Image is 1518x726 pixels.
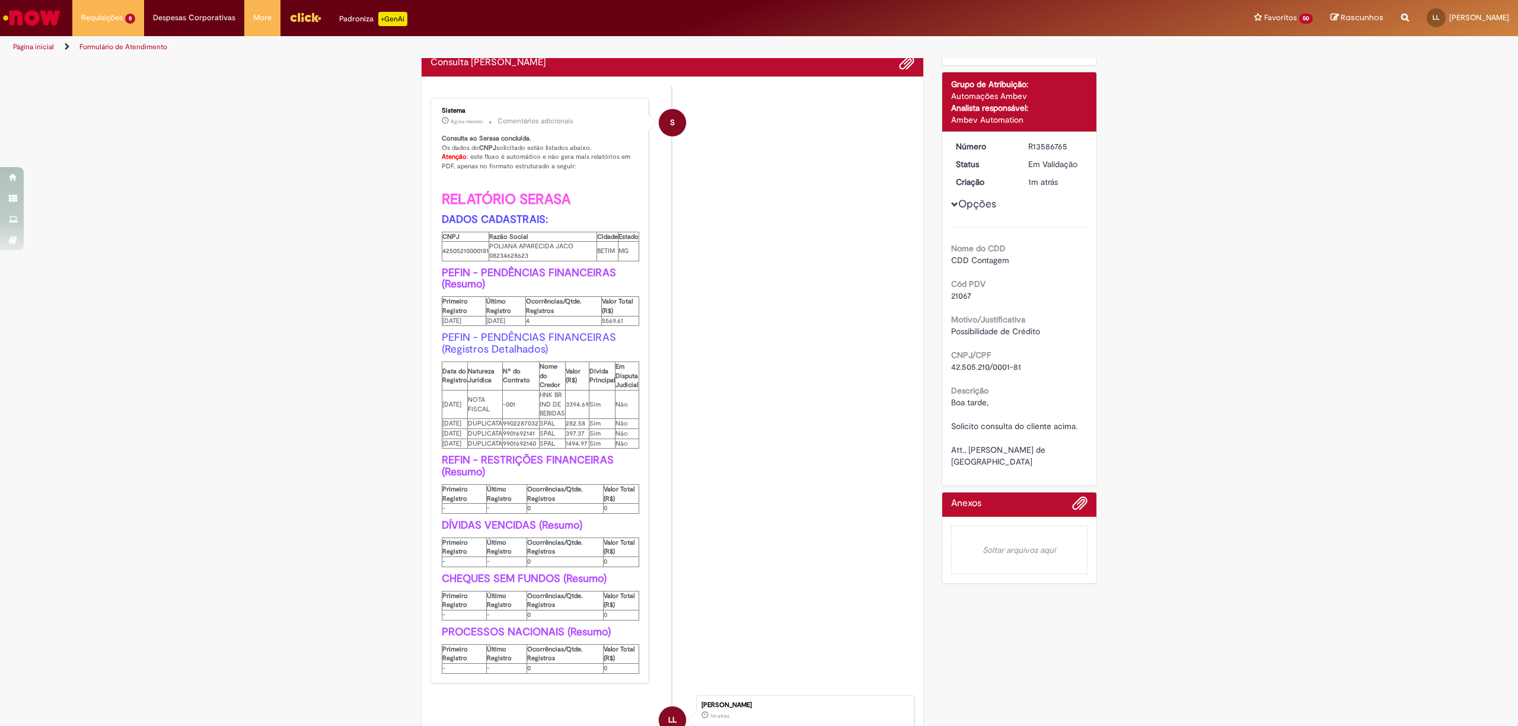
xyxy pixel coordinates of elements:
[951,290,971,301] span: 21067
[442,428,468,439] td: [DATE]
[468,439,503,449] td: DUPLICATA
[489,232,597,242] th: Razão Social
[1028,158,1083,170] div: Em Validação
[289,8,321,26] img: click_logo_yellow_360x200.png
[616,391,639,419] td: Não
[442,610,487,621] td: -
[539,362,566,390] th: Nome do Credor
[339,12,407,26] div: Padroniza
[566,439,589,449] td: 1494.97
[701,702,908,709] div: [PERSON_NAME]
[442,134,639,674] p: Os dados do solicitado estão listados abaixo. : este fluxo é automático e não gera mais relatório...
[442,663,487,673] td: -
[616,428,639,439] td: Não
[503,419,539,429] td: 9902287032
[442,453,617,479] b: REFIN - RESTRIÇÕES FINANCEIRAS (Resumo)
[539,428,566,439] td: SPAL
[899,55,914,71] button: Adicionar anexos
[1341,12,1383,23] span: Rascunhos
[618,232,639,242] th: Estado
[604,538,639,557] th: Valor Total (R$)
[13,42,54,52] a: Página inicial
[1299,14,1313,24] span: 50
[951,314,1025,325] b: Motivo/Justificativa
[503,439,539,449] td: 9901692140
[589,428,616,439] td: Sim
[604,484,639,503] th: Valor Total (R$)
[527,591,603,610] th: Ocorrências/Qtde. Registros
[486,538,527,557] th: Último Registro
[442,644,487,663] th: Primeiro Registro
[659,109,686,136] div: System
[442,391,468,419] td: [DATE]
[1028,176,1083,188] div: 01/10/2025 15:34:48
[468,428,503,439] td: DUPLICATA
[1028,140,1083,152] div: R13586765
[597,242,618,261] td: BETIM
[604,504,639,514] td: 0
[566,428,589,439] td: 397.37
[486,557,527,567] td: -
[616,419,639,429] td: Não
[951,255,1009,266] span: CDD Contagem
[604,663,639,673] td: 0
[566,362,589,390] th: Valor (R$)
[951,279,986,289] b: Cód PDV
[951,498,981,509] h2: Anexos
[1264,12,1297,24] span: Favoritos
[486,484,527,503] th: Último Registro
[486,610,527,621] td: -
[1433,14,1440,21] span: LL
[442,419,468,429] td: [DATE]
[527,504,603,514] td: 0
[1331,12,1383,24] a: Rascunhos
[1028,177,1058,187] time: 01/10/2025 15:34:48
[486,297,526,316] th: Último Registro
[503,362,539,390] th: Nº do Contrato
[378,12,407,26] p: +GenAi
[442,107,639,114] div: Sistema
[442,242,489,261] td: 42505210000181
[602,316,639,326] td: 5569.61
[589,419,616,429] td: Sim
[616,362,639,390] th: Em Disputa Judicial
[442,232,489,242] th: CNPJ
[527,610,603,621] td: 0
[951,326,1040,337] span: Possibilidade de Crédito
[486,644,527,663] th: Último Registro
[442,362,468,390] th: Data do Registro
[527,644,603,663] th: Ocorrências/Qtde. Registros
[486,663,527,673] td: -
[442,439,468,449] td: [DATE]
[951,114,1088,126] div: Ambev Automation
[1028,177,1058,187] span: 1m atrás
[526,316,602,326] td: 4
[442,538,487,557] th: Primeiro Registro
[616,439,639,449] td: Não
[486,316,526,326] td: [DATE]
[253,12,272,24] span: More
[527,538,603,557] th: Ocorrências/Qtde. Registros
[527,663,603,673] td: 0
[125,14,135,24] span: 8
[710,712,729,719] span: 1m atrás
[442,591,487,610] th: Primeiro Registro
[442,266,619,292] b: PEFIN - PENDÊNCIAS FINANCEIRAS (Resumo)
[951,350,991,360] b: CNPJ/CPF
[442,213,548,226] b: DADOS CADASTRAIS:
[442,190,570,209] b: RELATÓRIO SERASA
[79,42,167,52] a: Formulário de Atendimento
[527,484,603,503] th: Ocorrências/Qtde. Registros
[442,484,487,503] th: Primeiro Registro
[951,102,1088,114] div: Analista responsável:
[947,176,1020,188] dt: Criação
[451,118,483,125] span: Agora mesmo
[468,362,503,390] th: Natureza Jurídica
[951,243,1006,254] b: Nome do CDD
[604,557,639,567] td: 0
[498,116,573,126] small: Comentários adicionais
[589,439,616,449] td: Sim
[604,610,639,621] td: 0
[1,6,62,30] img: ServiceNow
[951,397,1077,467] span: Boa tarde, Solicito consulta do cliente acima. Att., [PERSON_NAME] de [GEOGRAPHIC_DATA]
